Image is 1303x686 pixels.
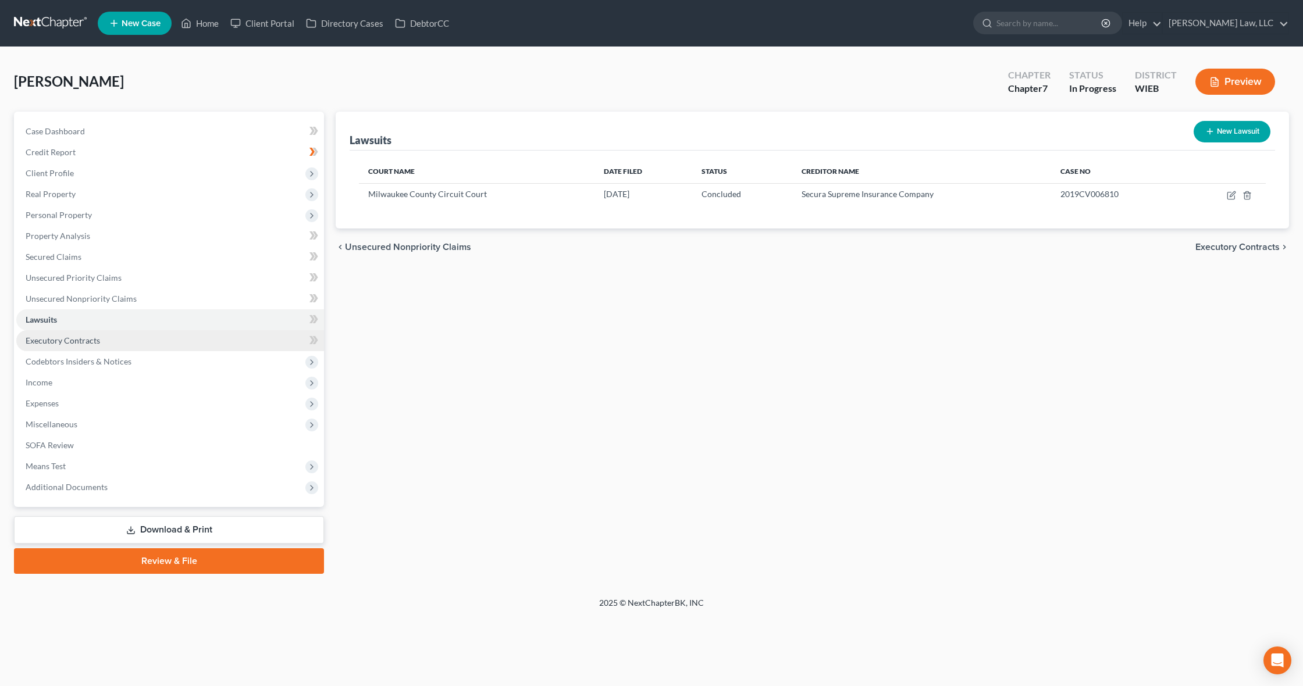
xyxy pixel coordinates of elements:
div: Lawsuits [350,133,391,147]
span: Miscellaneous [26,419,77,429]
span: Means Test [26,461,66,471]
span: Income [26,377,52,387]
div: District [1135,69,1177,82]
span: Unsecured Nonpriority Claims [345,242,471,252]
span: Milwaukee County Circuit Court [368,189,487,199]
a: Lawsuits [16,309,324,330]
span: Executory Contracts [26,335,100,345]
span: [DATE] [604,189,629,199]
span: Concluded [702,189,741,199]
a: Home [175,13,225,34]
div: Open Intercom Messenger [1263,646,1291,674]
i: chevron_left [336,242,345,252]
span: Real Property [26,189,76,199]
a: Client Portal [225,13,300,34]
a: Executory Contracts [16,330,324,351]
span: Lawsuits [26,315,57,324]
a: Download & Print [14,516,324,544]
a: SOFA Review [16,435,324,456]
span: Additional Documents [26,482,108,492]
button: Executory Contracts chevron_right [1195,242,1289,252]
span: Date Filed [604,167,642,176]
span: Property Analysis [26,231,90,241]
span: [PERSON_NAME] [14,73,124,90]
a: Unsecured Priority Claims [16,267,324,288]
a: Unsecured Nonpriority Claims [16,288,324,309]
div: Chapter [1008,82,1051,95]
a: Directory Cases [300,13,389,34]
span: Executory Contracts [1195,242,1280,252]
span: Client Profile [26,168,74,178]
span: Case No [1060,167,1091,176]
button: Preview [1195,69,1275,95]
a: Secured Claims [16,246,324,267]
span: New Case [122,19,161,28]
a: Help [1123,13,1162,34]
input: Search by name... [996,12,1103,34]
span: Court Name [368,167,415,176]
span: Personal Property [26,210,92,220]
a: Property Analysis [16,226,324,246]
i: chevron_right [1280,242,1289,252]
a: DebtorCC [389,13,455,34]
span: Unsecured Nonpriority Claims [26,294,137,303]
span: Creditor Name [802,167,859,176]
span: Secura Supreme Insurance Company [802,189,934,199]
span: Secured Claims [26,252,81,262]
button: chevron_left Unsecured Nonpriority Claims [336,242,471,252]
span: Case Dashboard [26,126,85,136]
div: WIEB [1135,82,1177,95]
span: Credit Report [26,147,76,157]
span: 7 [1042,83,1048,94]
a: [PERSON_NAME] Law, LLC [1163,13,1288,34]
a: Credit Report [16,142,324,163]
span: Expenses [26,398,59,408]
div: 2025 © NextChapterBK, INC [320,597,983,618]
span: 2019CV006810 [1060,189,1119,199]
div: In Progress [1069,82,1116,95]
span: Codebtors Insiders & Notices [26,356,131,366]
a: Review & File [14,548,324,574]
div: Status [1069,69,1116,82]
button: New Lawsuit [1194,121,1270,142]
span: Status [702,167,727,176]
a: Case Dashboard [16,121,324,142]
div: Chapter [1008,69,1051,82]
span: Unsecured Priority Claims [26,273,122,283]
span: SOFA Review [26,440,74,450]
